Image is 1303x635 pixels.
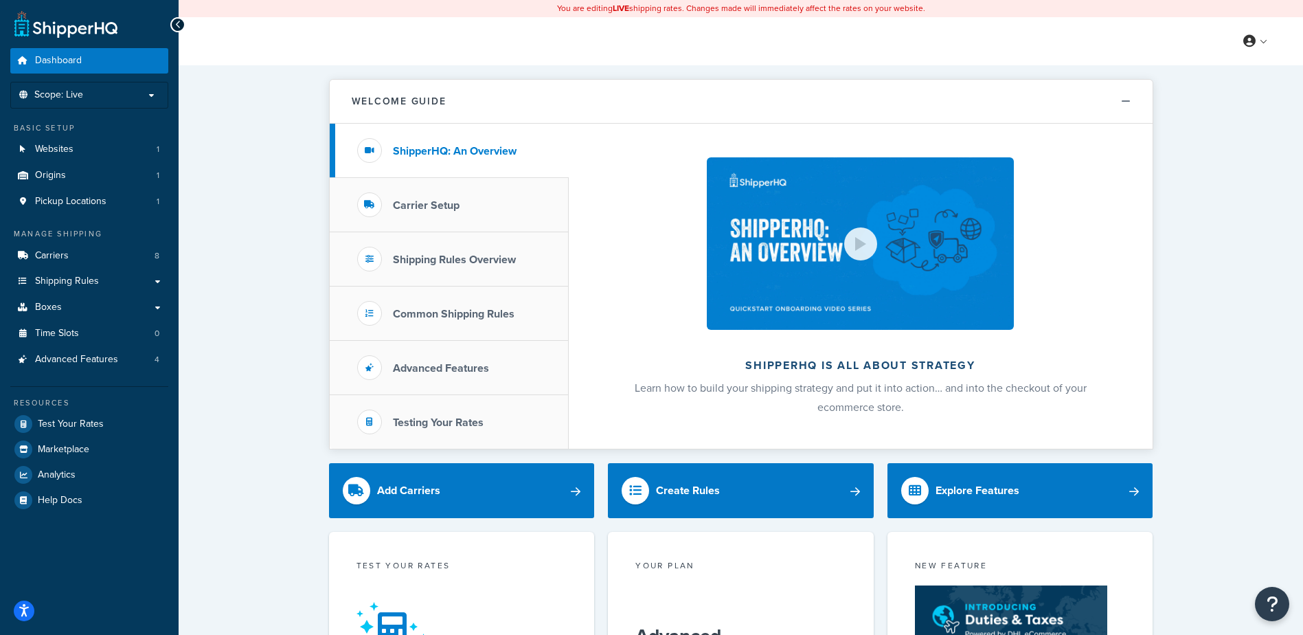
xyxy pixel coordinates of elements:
[393,145,517,157] h3: ShipperHQ: An Overview
[393,308,514,320] h3: Common Shipping Rules
[10,137,168,162] a: Websites1
[10,269,168,294] a: Shipping Rules
[35,302,62,313] span: Boxes
[608,463,874,518] a: Create Rules
[393,199,460,212] h3: Carrier Setup
[38,469,76,481] span: Analytics
[10,321,168,346] a: Time Slots0
[10,463,168,487] a: Analytics
[10,243,168,269] a: Carriers8
[34,89,83,101] span: Scope: Live
[10,228,168,240] div: Manage Shipping
[157,196,159,208] span: 1
[10,295,168,320] a: Boxes
[10,488,168,513] a: Help Docs
[1255,587,1289,621] button: Open Resource Center
[35,276,99,287] span: Shipping Rules
[10,397,168,409] div: Resources
[157,170,159,181] span: 1
[155,354,159,366] span: 4
[10,437,168,462] a: Marketplace
[35,250,69,262] span: Carriers
[377,481,440,500] div: Add Carriers
[10,189,168,214] a: Pickup Locations1
[10,137,168,162] li: Websites
[35,170,66,181] span: Origins
[38,495,82,506] span: Help Docs
[157,144,159,155] span: 1
[38,444,89,456] span: Marketplace
[635,559,846,575] div: Your Plan
[915,559,1126,575] div: New Feature
[10,48,168,74] a: Dashboard
[10,321,168,346] li: Time Slots
[356,559,567,575] div: Test your rates
[10,412,168,436] a: Test Your Rates
[656,481,720,500] div: Create Rules
[393,362,489,375] h3: Advanced Features
[613,2,629,14] b: LIVE
[38,419,104,430] span: Test Your Rates
[10,163,168,188] a: Origins1
[707,157,1013,330] img: ShipperHQ is all about strategy
[35,55,82,67] span: Dashboard
[393,254,516,266] h3: Shipping Rules Overview
[35,328,79,339] span: Time Slots
[887,463,1153,518] a: Explore Features
[10,347,168,372] a: Advanced Features4
[10,347,168,372] li: Advanced Features
[605,359,1116,372] h2: ShipperHQ is all about strategy
[10,189,168,214] li: Pickup Locations
[155,328,159,339] span: 0
[35,196,106,208] span: Pickup Locations
[329,463,595,518] a: Add Carriers
[35,354,118,366] span: Advanced Features
[330,80,1153,124] button: Welcome Guide
[635,380,1087,415] span: Learn how to build your shipping strategy and put it into action… and into the checkout of your e...
[35,144,73,155] span: Websites
[352,96,446,107] h2: Welcome Guide
[393,416,484,429] h3: Testing Your Rates
[936,481,1019,500] div: Explore Features
[10,243,168,269] li: Carriers
[10,122,168,134] div: Basic Setup
[155,250,159,262] span: 8
[10,163,168,188] li: Origins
